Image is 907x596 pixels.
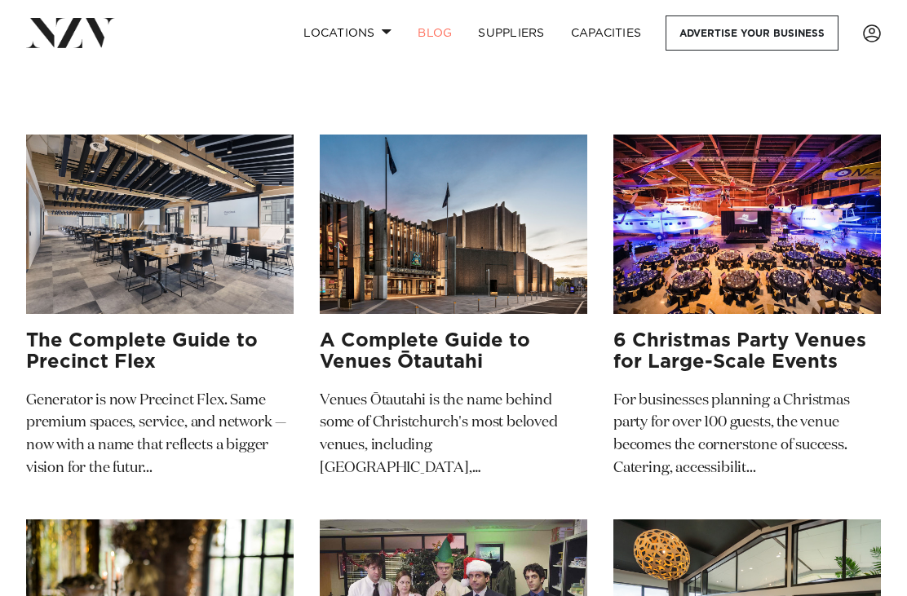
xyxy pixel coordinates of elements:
[26,18,115,47] img: nzv-logo.png
[613,330,881,373] h3: 6 Christmas Party Venues for Large-Scale Events
[26,390,294,481] p: Generator is now Precinct Flex. Same premium spaces, service, and network — now with a name that ...
[613,135,881,500] a: 6 Christmas Party Venues for Large-Scale Events 6 Christmas Party Venues for Large-Scale Events F...
[465,15,557,51] a: SUPPLIERS
[320,135,587,500] a: A Complete Guide to Venues Ōtautahi A Complete Guide to Venues Ōtautahi Venues Ōtautahi is the na...
[320,135,587,314] img: A Complete Guide to Venues Ōtautahi
[666,15,838,51] a: Advertise your business
[26,330,294,373] h3: The Complete Guide to Precinct Flex
[320,330,587,373] h3: A Complete Guide to Venues Ōtautahi
[613,135,881,314] img: 6 Christmas Party Venues for Large-Scale Events
[290,15,405,51] a: Locations
[26,135,294,314] img: The Complete Guide to Precinct Flex
[613,390,881,481] p: For businesses planning a Christmas party for over 100 guests, the venue becomes the cornerstone ...
[320,390,587,481] p: Venues Ōtautahi is the name behind some of Christchurch's most beloved venues, including [GEOGRAP...
[558,15,655,51] a: Capacities
[26,135,294,500] a: The Complete Guide to Precinct Flex The Complete Guide to Precinct Flex Generator is now Precinct...
[405,15,465,51] a: BLOG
